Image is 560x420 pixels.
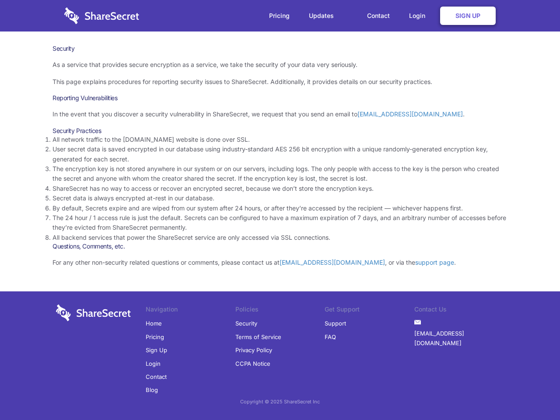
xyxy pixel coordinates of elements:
[146,317,162,330] a: Home
[52,77,507,87] p: This page explains procedures for reporting security issues to ShareSecret. Additionally, it prov...
[52,213,507,233] li: The 24 hour / 1 access rule is just the default. Secrets can be configured to have a maximum expi...
[52,233,507,242] li: All backend services that power the ShareSecret service are only accessed via SSL connections.
[235,343,272,357] a: Privacy Policy
[52,109,507,119] p: In the event that you discover a security vulnerability in ShareSecret, we request that you send ...
[52,60,507,70] p: As a service that provides secure encryption as a service, we take the security of your data very...
[235,357,270,370] a: CCPA Notice
[56,304,131,321] img: logo-wordmark-white-trans-d4663122ce5f474addd5e946df7df03e33cb6a1c49d2221995e7729f52c070b2.svg
[146,304,235,317] li: Navigation
[235,304,325,317] li: Policies
[280,259,385,266] a: [EMAIL_ADDRESS][DOMAIN_NAME]
[52,94,507,102] h3: Reporting Vulnerabilities
[235,317,257,330] a: Security
[52,193,507,203] li: Secret data is always encrypted at-rest in our database.
[52,144,507,164] li: User secret data is saved encrypted in our database using industry-standard AES 256 bit encryptio...
[146,357,161,370] a: Login
[64,7,139,24] img: logo-wordmark-white-trans-d4663122ce5f474addd5e946df7df03e33cb6a1c49d2221995e7729f52c070b2.svg
[414,304,504,317] li: Contact Us
[440,7,496,25] a: Sign Up
[52,127,507,135] h3: Security Practices
[325,330,336,343] a: FAQ
[415,259,454,266] a: support page
[325,304,414,317] li: Get Support
[146,343,167,357] a: Sign Up
[146,330,164,343] a: Pricing
[52,258,507,267] p: For any other non-security related questions or comments, please contact us at , or via the .
[52,45,507,52] h1: Security
[146,370,167,383] a: Contact
[52,184,507,193] li: ShareSecret has no way to access or recover an encrypted secret, because we don’t store the encry...
[52,203,507,213] li: By default, Secrets expire and are wiped from our system after 24 hours, or after they’re accesse...
[52,242,507,250] h3: Questions, Comments, etc.
[357,110,463,118] a: [EMAIL_ADDRESS][DOMAIN_NAME]
[414,327,504,350] a: [EMAIL_ADDRESS][DOMAIN_NAME]
[146,383,158,396] a: Blog
[325,317,346,330] a: Support
[235,330,281,343] a: Terms of Service
[400,2,438,29] a: Login
[260,2,298,29] a: Pricing
[358,2,399,29] a: Contact
[52,164,507,184] li: The encryption key is not stored anywhere in our system or on our servers, including logs. The on...
[52,135,507,144] li: All network traffic to the [DOMAIN_NAME] website is done over SSL.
